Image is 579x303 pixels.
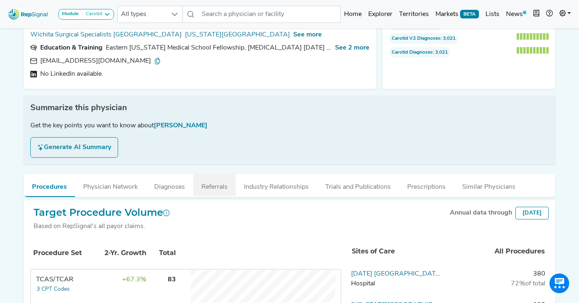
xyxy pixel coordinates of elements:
[392,49,433,56] span: Carotid Diagnoses
[511,280,525,287] span: 72%
[348,269,448,294] td: Ascension Via Christi St. Francis
[448,238,548,265] th: All Procedures
[34,207,170,219] h2: Target Procedure Volume
[30,137,118,158] button: Generate AI Summary
[58,9,114,20] button: ModuleCarotid
[34,222,170,231] div: Based on RepSignal's all payor claims.
[62,11,79,16] strong: Module
[40,69,103,79] span: No LinkedIn available.
[392,35,440,42] span: Carotid V2 Diagnoses
[30,102,127,114] span: Summarize this physician
[36,275,98,285] div: TCAS/TCAR
[154,122,207,129] span: [PERSON_NAME]
[503,6,530,23] a: News
[482,6,503,23] a: Lists
[118,6,167,23] span: All types
[24,174,75,197] button: Procedures
[106,43,332,53] div: Eastern Virginia Medical School Fellowship, vascular surgery 2013 - 2015
[432,6,482,23] a: MarketsBETA
[30,30,182,40] a: Wichita Surgical Specialists [GEOGRAPHIC_DATA]
[530,6,543,23] button: Intel Book
[454,174,524,196] button: Similar Physicians
[341,6,365,23] a: Home
[82,11,102,18] div: Carotid
[396,6,432,23] a: Territories
[185,30,290,40] a: [US_STATE][GEOGRAPHIC_DATA]
[32,239,93,267] th: Procedure Set
[389,47,451,58] span: : 3,021
[193,174,236,196] button: Referrals
[148,239,177,267] th: Total
[448,269,549,294] td: 380
[515,207,549,219] div: [DATE]
[75,174,146,196] button: Physician Network
[389,33,458,44] span: : 3,021
[198,6,341,23] input: Search a physician or facility
[36,285,70,294] button: 3 CPT Codes
[317,174,399,196] button: Trials and Publications
[40,56,161,66] div: [EMAIL_ADDRESS][DOMAIN_NAME]
[30,121,549,131] div: Get the key points you want to know about
[399,174,454,196] button: Prescriptions
[451,279,545,289] div: of total
[351,279,445,289] div: Hospital
[348,238,448,265] th: Sites of Care
[168,276,176,283] span: 83
[40,43,103,53] div: Education & Training
[335,45,369,51] span: See 2 more
[146,174,193,196] button: Diagnoses
[351,271,495,277] a: [DATE] [GEOGRAPHIC_DATA][PERSON_NAME]
[293,32,322,38] span: See more
[460,10,479,18] span: BETA
[450,208,512,218] div: Annual data through
[122,276,146,283] span: +67.3%
[236,174,317,196] button: Industry Relationships
[94,239,148,267] th: 2-Yr. Growth
[365,6,396,23] a: Explorer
